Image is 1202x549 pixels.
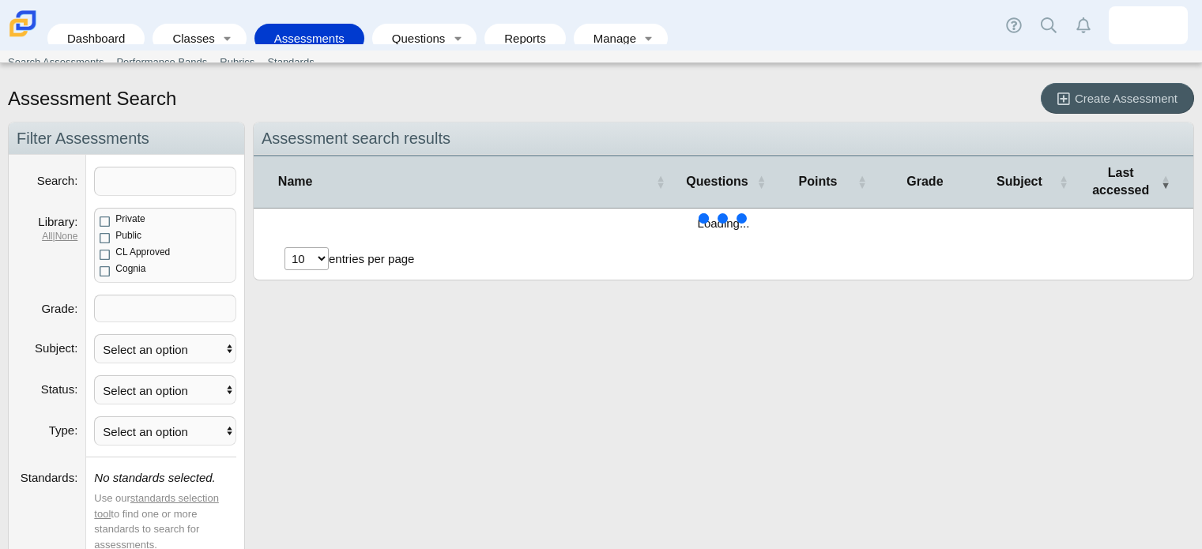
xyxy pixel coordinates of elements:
span: Points : Activate to sort [857,174,867,190]
span: Name [278,173,653,190]
img: martha.addo-preko.yyKIqf [1136,13,1161,38]
label: Subject [35,341,77,355]
span: Last accessed [1084,164,1158,200]
span: Points [782,173,853,190]
span: CL Approved [115,246,170,258]
a: Questions [380,24,447,53]
a: Manage [582,24,638,53]
a: Dashboard [55,24,137,53]
dfn: | [17,230,77,243]
label: Search [37,174,78,187]
a: Alerts [1066,8,1101,43]
a: Standards [261,51,320,74]
a: Create Assessment [1041,83,1194,114]
a: Classes [160,24,216,53]
span: Subject [983,173,1055,190]
h2: Assessment search results [254,122,1193,155]
a: Assessments [262,24,356,53]
span: Cognia [115,263,145,274]
span: Questions [681,173,753,190]
a: Toggle expanded [217,24,239,53]
a: Toggle expanded [638,24,660,53]
span: Create Assessment [1075,92,1178,105]
span: Questions : Activate to sort [756,174,766,190]
a: martha.addo-preko.yyKIqf [1109,6,1188,44]
label: Standards [21,471,78,484]
h2: Filter Assessments [9,122,244,155]
a: None [55,231,78,242]
span: Grade [883,173,967,190]
a: Toggle expanded [447,24,469,53]
i: No standards selected. [94,471,215,484]
a: Search Assessments [2,51,110,74]
a: All [42,231,52,242]
label: Status [41,382,78,396]
span: Name : Activate to sort [656,174,665,190]
a: standards selection tool [94,492,219,520]
img: Carmen School of Science & Technology [6,7,40,40]
a: Performance Bands [110,51,213,74]
label: Library [38,215,77,228]
span: Subject : Activate to sort [1059,174,1068,190]
label: Type [49,423,78,437]
h1: Assessment Search [8,85,176,112]
span: Last accessed : Activate to remove sorting [1161,174,1169,190]
span: Public [115,230,141,241]
tags: ​ [94,295,236,322]
td: Loading... [254,209,1193,238]
span: Private [115,213,145,224]
a: Reports [492,24,558,53]
a: Carmen School of Science & Technology [6,29,40,43]
label: entries per page [329,252,414,265]
label: Grade [41,302,77,315]
a: Rubrics [213,51,261,74]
